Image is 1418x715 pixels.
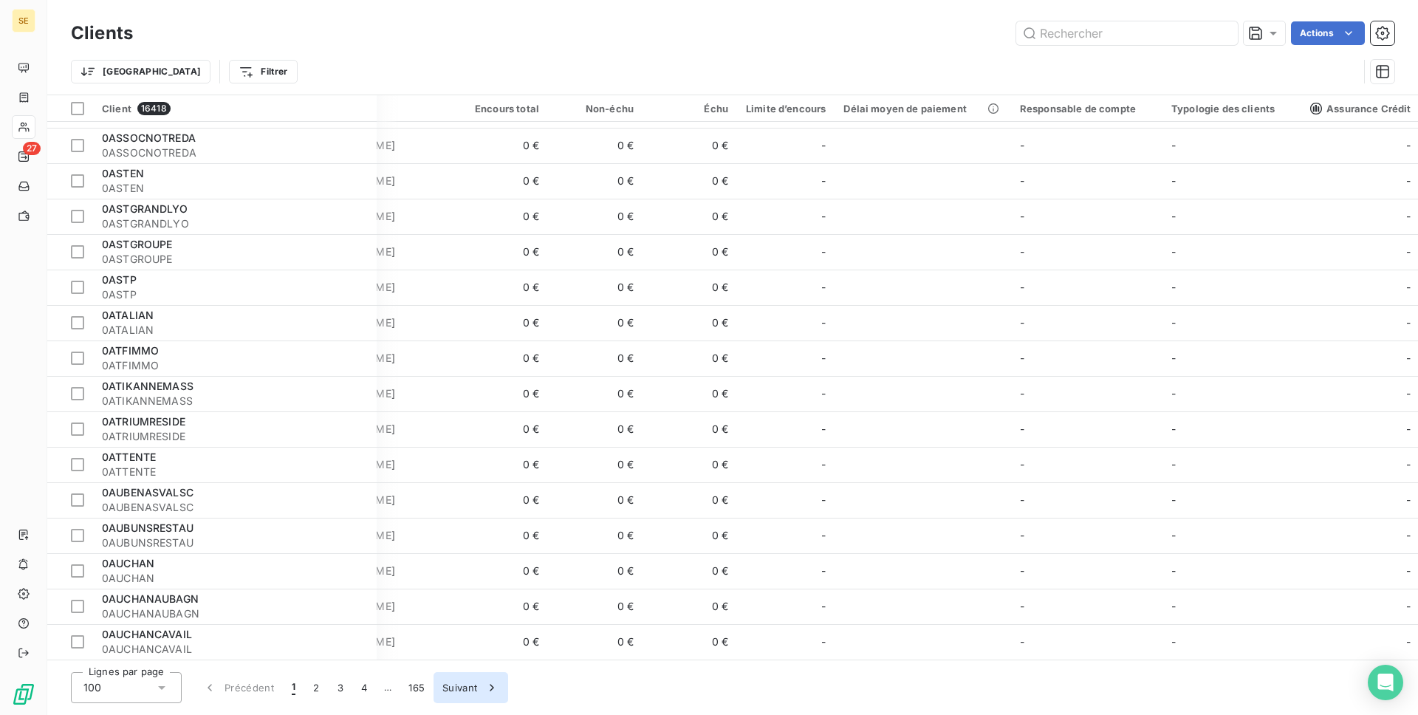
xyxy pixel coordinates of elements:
span: 0ATIKANNEMASS [102,394,368,408]
span: - [1406,315,1411,330]
span: - [821,209,826,224]
div: SE [12,9,35,32]
td: 0 € [453,518,548,553]
span: - [1171,529,1176,541]
span: - [1171,422,1176,435]
td: 0 € [643,163,737,199]
span: - [1171,174,1176,187]
span: - [1020,422,1024,435]
span: - [1406,138,1411,153]
span: - [1171,352,1176,364]
span: 0ATFIMMO [102,358,368,373]
td: 0 € [548,447,643,482]
input: Rechercher [1016,21,1238,45]
span: 0ATIKANNEMASS [102,380,193,392]
td: 0 € [548,518,643,553]
span: - [1406,457,1411,472]
span: 0ATTENTE [102,451,156,463]
span: 27 [23,142,41,155]
span: Assurance Crédit [1310,103,1411,114]
span: - [1406,280,1411,295]
td: 0 € [643,553,737,589]
td: 0 € [548,128,643,163]
span: - [1020,316,1024,329]
td: 0 € [453,163,548,199]
button: Filtrer [229,60,297,83]
span: - [1171,139,1176,151]
span: - [1020,281,1024,293]
span: - [1020,529,1024,541]
td: 0 € [453,305,548,341]
span: - [1171,316,1176,329]
div: Non-échu [557,103,634,114]
span: - [1406,422,1411,437]
td: 0 € [548,589,643,624]
span: - [1406,174,1411,188]
span: 0ASTP [102,287,368,302]
div: Responsable de compte [1020,103,1154,114]
td: 0 € [643,234,737,270]
span: - [1020,600,1024,612]
span: 0AUCHANCAVAIL [102,628,192,640]
span: 0AUCHANAUBAGN [102,592,199,605]
td: 0 € [548,341,643,376]
span: - [1171,493,1176,506]
span: 0ASSOCNOTREDA [102,146,368,160]
span: - [821,422,826,437]
td: 0 € [548,624,643,660]
td: 0 € [548,553,643,589]
span: - [821,564,826,578]
td: 0 € [643,128,737,163]
td: 0 € [453,447,548,482]
span: - [1171,458,1176,471]
span: - [1171,564,1176,577]
span: - [1020,352,1024,364]
span: - [1406,528,1411,543]
span: - [1171,281,1176,293]
div: Open Intercom Messenger [1368,665,1403,700]
td: 0 € [548,163,643,199]
span: 1 [292,680,295,695]
td: 0 € [548,234,643,270]
span: - [1406,351,1411,366]
h3: Clients [71,20,133,47]
button: Précédent [193,672,283,703]
td: 0 € [643,482,737,518]
button: 2 [304,672,328,703]
td: 0 € [643,376,737,411]
span: - [821,386,826,401]
button: [GEOGRAPHIC_DATA] [71,60,210,83]
td: 0 € [548,482,643,518]
td: 0 € [548,411,643,447]
td: 0 € [453,341,548,376]
button: Actions [1291,21,1365,45]
span: - [1020,174,1024,187]
td: 0 € [453,234,548,270]
span: - [1020,635,1024,648]
span: - [821,528,826,543]
span: - [821,315,826,330]
span: 100 [83,680,101,695]
span: 0ASTGRANDLYO [102,216,368,231]
td: 0 € [453,553,548,589]
span: - [1406,386,1411,401]
td: 0 € [643,518,737,553]
span: 0AUBENASVALSC [102,500,368,515]
button: Suivant [434,672,508,703]
span: 0AUBENASVALSC [102,486,193,499]
td: 0 € [643,305,737,341]
span: - [821,457,826,472]
span: 0ATRIUMRESIDE [102,415,185,428]
span: … [376,676,400,699]
div: Encours total [462,103,539,114]
div: Échu [651,103,728,114]
td: 0 € [643,411,737,447]
span: - [1406,564,1411,578]
span: - [821,634,826,649]
button: 1 [283,672,304,703]
td: 0 € [453,199,548,234]
span: - [1171,387,1176,400]
button: 165 [400,672,434,703]
td: 0 € [548,376,643,411]
span: - [1020,139,1024,151]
